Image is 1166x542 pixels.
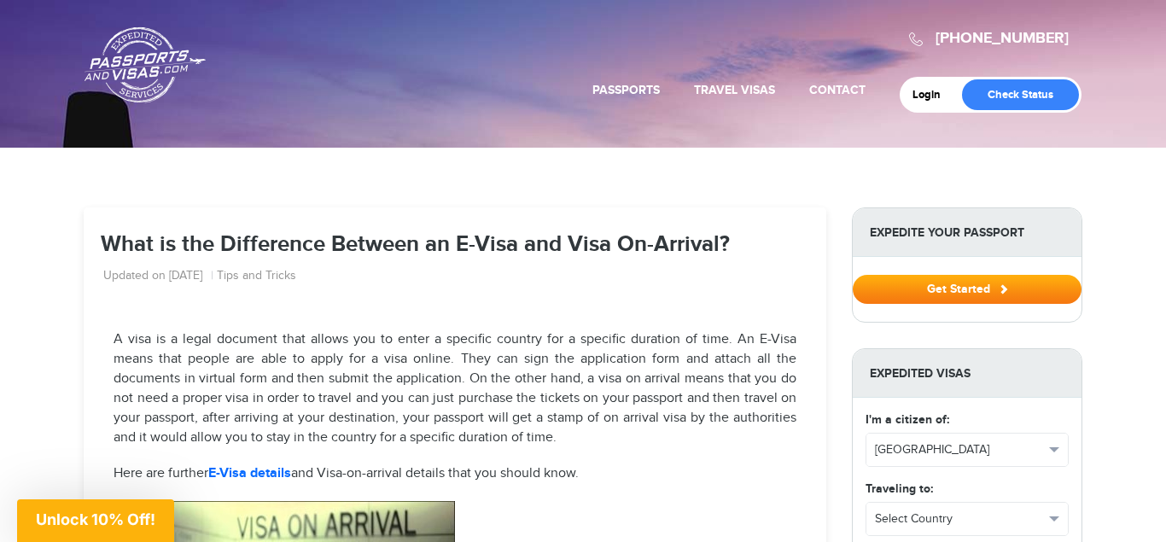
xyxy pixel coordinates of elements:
[103,268,213,285] li: Updated on [DATE]
[809,83,866,97] a: Contact
[36,510,155,528] span: Unlock 10% Off!
[853,282,1081,295] a: Get Started
[114,464,796,484] p: Here are further and Visa-on-arrival details that you should know.
[866,503,1068,535] button: Select Country
[85,26,206,103] a: Passports & [DOMAIN_NAME]
[866,411,949,428] label: I'm a citizen of:
[101,233,809,258] h1: What is the Difference Between an E-Visa and Visa On-Arrival?
[853,275,1081,304] button: Get Started
[853,349,1081,398] strong: Expedited Visas
[912,88,953,102] a: Login
[875,510,1044,527] span: Select Country
[17,499,174,542] div: Unlock 10% Off!
[592,83,660,97] a: Passports
[936,29,1069,48] a: [PHONE_NUMBER]
[694,83,775,97] a: Travel Visas
[1108,484,1149,525] iframe: Intercom live chat
[217,268,296,285] a: Tips and Tricks
[866,480,933,498] label: Traveling to:
[114,330,796,447] p: A visa is a legal document that allows you to enter a specific country for a specific duration of...
[962,79,1079,110] a: Check Status
[875,441,1044,458] span: [GEOGRAPHIC_DATA]
[208,465,291,481] a: E-Visa details
[866,434,1068,466] button: [GEOGRAPHIC_DATA]
[853,208,1081,257] strong: Expedite Your Passport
